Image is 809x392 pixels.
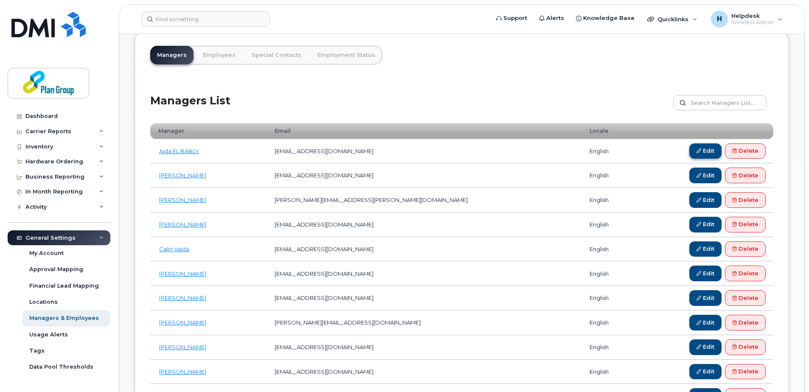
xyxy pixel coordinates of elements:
a: Employees [196,46,242,64]
a: Edit [689,241,722,257]
a: Knowledge Base [570,10,640,27]
a: Edit [689,364,722,380]
td: english [582,261,635,286]
h2: Managers List [150,95,230,120]
a: Aida EL BABLY [159,148,199,154]
span: Knowledge Base [583,14,635,22]
a: Edit [689,192,722,208]
a: Delete [725,290,766,306]
td: [PERSON_NAME][EMAIL_ADDRESS][DOMAIN_NAME] [267,311,582,335]
span: Quicklinks [657,16,688,22]
span: Wireless Admin [731,19,774,26]
a: Delete [725,168,766,183]
td: english [582,360,635,384]
div: Quicklinks [641,11,703,28]
a: Edit [689,168,722,183]
a: [PERSON_NAME] [159,319,206,326]
td: english [582,237,635,262]
td: english [582,163,635,188]
a: Edit [689,339,722,355]
a: Delete [725,315,766,330]
td: [EMAIL_ADDRESS][DOMAIN_NAME] [267,261,582,286]
td: english [582,311,635,335]
td: [EMAIL_ADDRESS][DOMAIN_NAME] [267,139,582,164]
td: english [582,286,635,311]
td: english [582,335,635,360]
a: Delete [725,241,766,257]
td: english [582,139,635,164]
a: Edit [689,217,722,232]
a: Support [490,10,533,27]
span: H [717,14,722,24]
a: Delete [725,143,766,159]
a: Edit [689,315,722,330]
td: [EMAIL_ADDRESS][DOMAIN_NAME] [267,286,582,311]
a: Delete [725,266,766,281]
a: Delete [725,192,766,208]
input: Find something... [141,11,270,27]
a: Managers [150,46,194,64]
a: [PERSON_NAME] [159,172,206,179]
th: Email [267,123,582,139]
div: Helpdesk [705,11,789,28]
td: [EMAIL_ADDRESS][DOMAIN_NAME] [267,213,582,237]
span: Alerts [546,14,564,22]
a: Edit [689,266,722,281]
td: [EMAIL_ADDRESS][DOMAIN_NAME] [267,163,582,188]
td: english [582,188,635,213]
a: Edit [689,290,722,306]
a: [PERSON_NAME] [159,344,206,350]
td: [PERSON_NAME][EMAIL_ADDRESS][PERSON_NAME][DOMAIN_NAME] [267,188,582,213]
a: [PERSON_NAME] [159,270,206,277]
th: Locale [582,123,635,139]
span: Helpdesk [731,12,774,19]
a: [PERSON_NAME] [159,294,206,301]
a: Delete [725,217,766,232]
th: Manager [150,123,267,139]
a: Alerts [533,10,570,27]
a: Employment Status [311,46,382,64]
a: Delete [725,339,766,355]
a: Edit [689,143,722,159]
td: english [582,213,635,237]
a: Calin Vaida [159,246,189,252]
a: [PERSON_NAME] [159,196,206,203]
td: [EMAIL_ADDRESS][DOMAIN_NAME] [267,237,582,262]
a: [PERSON_NAME] [159,368,206,375]
a: [PERSON_NAME] [159,221,206,228]
a: Special Contacts [245,46,308,64]
td: [EMAIL_ADDRESS][DOMAIN_NAME] [267,360,582,384]
td: [EMAIL_ADDRESS][DOMAIN_NAME] [267,335,582,360]
a: Delete [725,364,766,380]
span: Support [503,14,527,22]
